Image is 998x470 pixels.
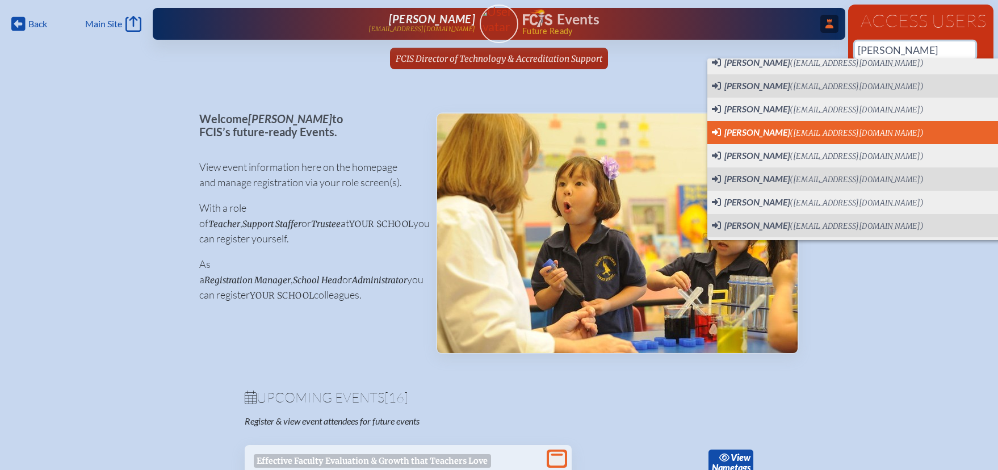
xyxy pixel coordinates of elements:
span: [PERSON_NAME] [248,112,332,125]
img: User Avatar [475,4,523,34]
span: Administrator [352,275,407,286]
span: Teacher [208,219,240,229]
span: [PERSON_NAME] [389,12,475,26]
h1: Access Users [855,11,987,30]
span: [PERSON_NAME] [724,57,790,68]
span: Registration Manager [204,275,291,286]
span: your school [349,219,413,229]
span: view [731,452,750,463]
span: ([EMAIL_ADDRESS][DOMAIN_NAME]) [790,221,924,231]
span: ([EMAIL_ADDRESS][DOMAIN_NAME]) [790,175,924,184]
span: Future Ready [522,27,810,35]
span: Switch User [712,173,924,186]
span: Switch User [712,57,924,69]
img: Events [437,114,798,353]
p: View event information here on the homepage and manage registration via your role screen(s). [199,160,418,190]
a: [PERSON_NAME][EMAIL_ADDRESS][DOMAIN_NAME] [189,12,475,35]
span: Switch User [712,127,924,139]
span: ([EMAIL_ADDRESS][DOMAIN_NAME]) [790,152,924,161]
span: ([EMAIL_ADDRESS][DOMAIN_NAME]) [790,58,924,68]
a: Main Site [85,16,141,32]
span: [16] [384,389,408,406]
span: Switch User [712,80,924,93]
span: ([EMAIL_ADDRESS][DOMAIN_NAME]) [790,82,924,91]
input: Person’s name or email [855,41,975,58]
span: [PERSON_NAME] [724,103,790,114]
span: [PERSON_NAME] [724,173,790,184]
span: Switch User [712,196,924,209]
p: With a role of , or at you can register yourself. [199,200,418,246]
span: [PERSON_NAME] [724,127,790,137]
span: Trustee [311,219,341,229]
span: [PERSON_NAME] [724,220,790,230]
span: Switch User [712,220,924,232]
span: Main Site [85,18,122,30]
span: ([EMAIL_ADDRESS][DOMAIN_NAME]) [790,198,924,208]
span: ([EMAIL_ADDRESS][DOMAIN_NAME]) [790,105,924,115]
span: Switch User [712,150,924,162]
p: [EMAIL_ADDRESS][DOMAIN_NAME] [368,26,475,33]
p: Register & view event attendees for future events [245,416,544,427]
span: Back [28,18,47,30]
a: User Avatar [480,5,518,43]
span: ([EMAIL_ADDRESS][DOMAIN_NAME]) [790,128,924,138]
a: FCIS Director of Technology & Accreditation Support [391,48,607,69]
p: Welcome to FCIS’s future-ready Events. [199,112,418,138]
span: FCIS Director of Technology & Accreditation Support [396,53,602,64]
span: [PERSON_NAME] [724,150,790,161]
span: your school [250,290,314,301]
span: Support Staffer [242,219,301,229]
span: School Head [293,275,342,286]
span: Effective Faculty Evaluation & Growth that Teachers Love [254,454,491,468]
span: Switch User [712,103,924,116]
p: As a , or you can register colleagues. [199,257,418,303]
h1: Upcoming Events [245,391,753,404]
div: FCIS Events — Future ready [523,9,809,35]
span: [PERSON_NAME] [724,80,790,91]
span: [PERSON_NAME] [724,196,790,207]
